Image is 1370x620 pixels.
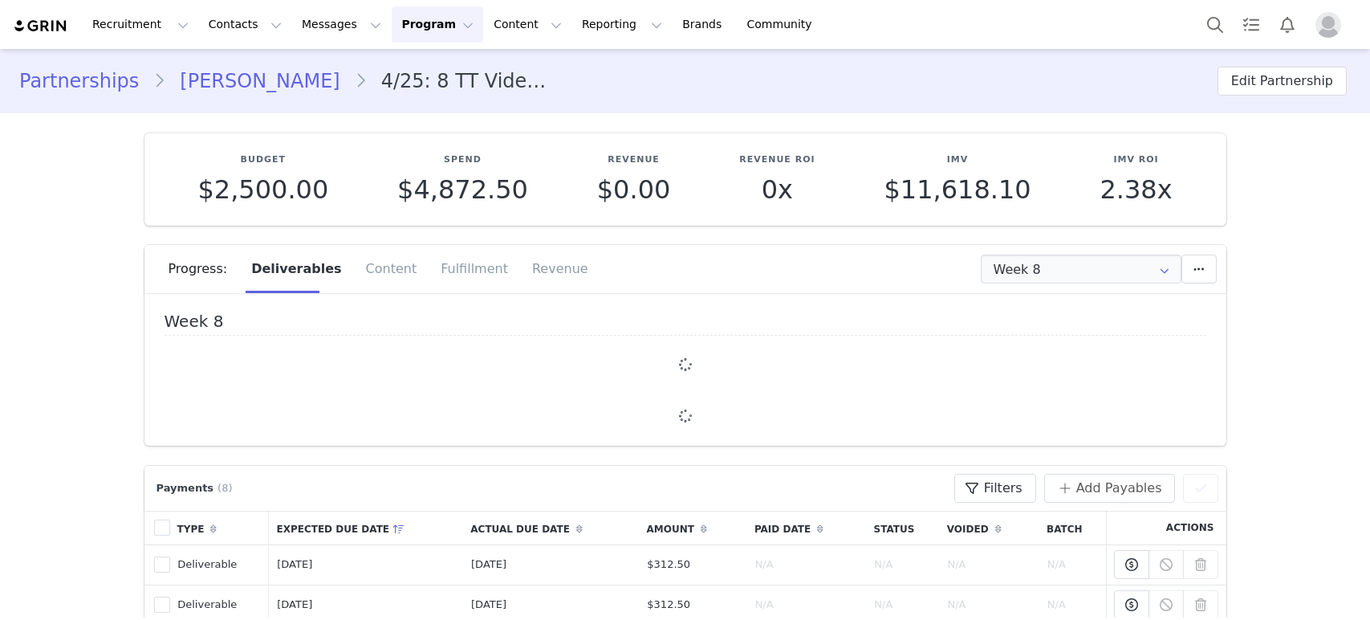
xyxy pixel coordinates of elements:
[1234,6,1269,43] a: Tasks
[463,545,639,585] td: [DATE]
[397,153,528,167] p: Spend
[1270,6,1305,43] button: Notifications
[673,6,736,43] a: Brands
[217,480,232,496] span: (8)
[984,479,1022,498] span: Filters
[484,6,571,43] button: Content
[397,174,528,205] span: $4,872.50
[739,175,815,204] p: 0x
[165,67,354,96] a: [PERSON_NAME]
[269,511,463,545] th: Expected Due Date
[940,545,1039,585] td: N/A
[1197,6,1233,43] button: Search
[597,174,671,205] span: $0.00
[292,6,391,43] button: Messages
[1106,511,1226,545] th: Actions
[170,545,270,585] td: Deliverable
[647,558,690,570] span: $312.50
[597,153,671,167] p: Revenue
[170,511,270,545] th: Type
[867,511,940,545] th: Status
[1100,153,1172,167] p: IMV ROI
[640,511,747,545] th: Amount
[739,153,815,167] p: Revenue ROI
[1306,12,1357,38] button: Profile
[647,598,690,610] span: $312.50
[463,511,639,545] th: Actual Due Date
[197,174,328,205] span: $2,500.00
[1218,67,1347,96] button: Edit Partnership
[83,6,198,43] button: Recruitment
[19,67,153,96] a: Partnerships
[884,174,1031,205] span: $11,618.10
[981,255,1181,283] input: Select
[867,545,940,585] td: N/A
[13,18,69,34] img: grin logo
[392,6,483,43] button: Program
[520,245,588,293] div: Revenue
[1100,175,1172,204] p: 2.38x
[747,545,867,585] td: N/A
[165,312,1206,336] h4: Week 8
[884,153,1031,167] p: IMV
[1315,12,1341,38] img: placeholder-profile.jpg
[152,480,241,496] div: Payments
[1039,545,1106,585] td: N/A
[954,474,1036,503] button: Filters
[1039,511,1106,545] th: Batch
[429,245,520,293] div: Fulfillment
[197,153,328,167] p: Budget
[354,245,429,293] div: Content
[940,511,1039,545] th: Voided
[269,545,463,585] td: [DATE]
[169,245,240,293] div: Progress:
[738,6,829,43] a: Community
[1044,474,1175,503] button: Add Payables
[747,511,867,545] th: Paid Date
[199,6,291,43] button: Contacts
[239,245,353,293] div: Deliverables
[572,6,672,43] button: Reporting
